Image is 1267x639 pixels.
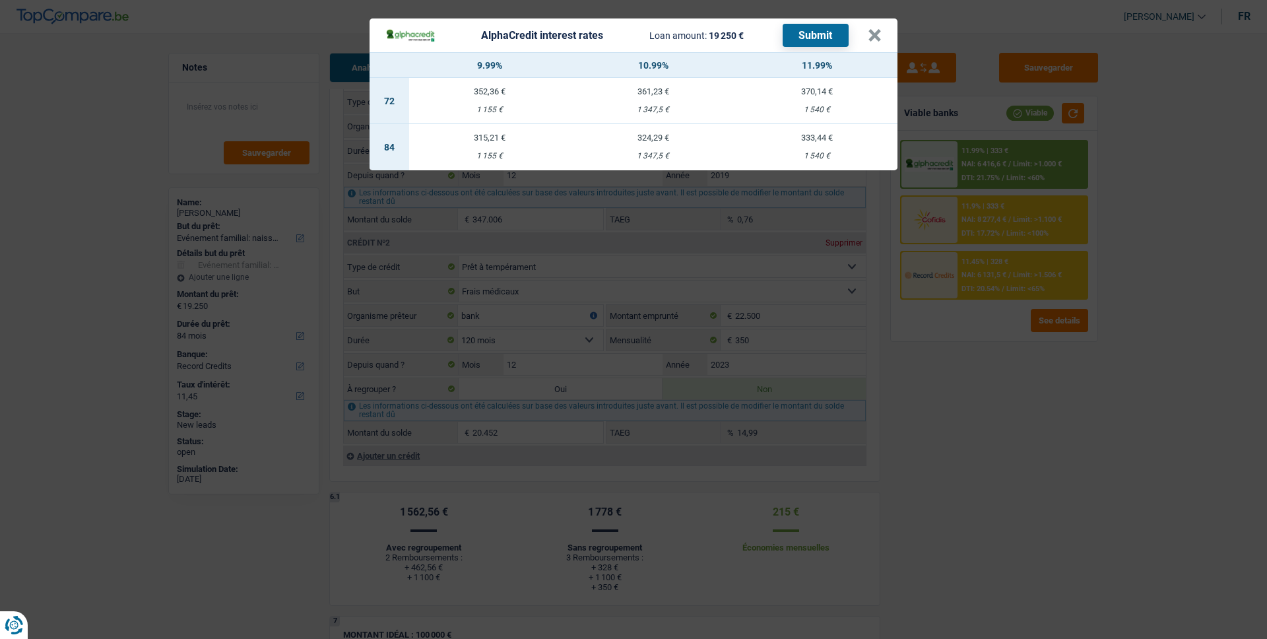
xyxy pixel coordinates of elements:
div: 361,23 € [571,87,736,96]
span: Loan amount: [649,30,707,41]
div: 1 540 € [736,152,897,160]
div: 315,21 € [409,133,571,142]
button: × [868,29,882,42]
th: 11.99% [736,53,897,78]
th: 10.99% [571,53,736,78]
th: 9.99% [409,53,571,78]
div: AlphaCredit interest rates [481,30,603,41]
td: 84 [370,124,409,170]
td: 72 [370,78,409,124]
div: 1 155 € [409,106,571,114]
div: 370,14 € [736,87,897,96]
div: 1 155 € [409,152,571,160]
div: 333,44 € [736,133,897,142]
div: 324,29 € [571,133,736,142]
div: 1 540 € [736,106,897,114]
span: 19 250 € [709,30,744,41]
button: Submit [783,24,849,47]
div: 352,36 € [409,87,571,96]
div: 1 347,5 € [571,152,736,160]
div: 1 347,5 € [571,106,736,114]
img: AlphaCredit [385,28,436,43]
